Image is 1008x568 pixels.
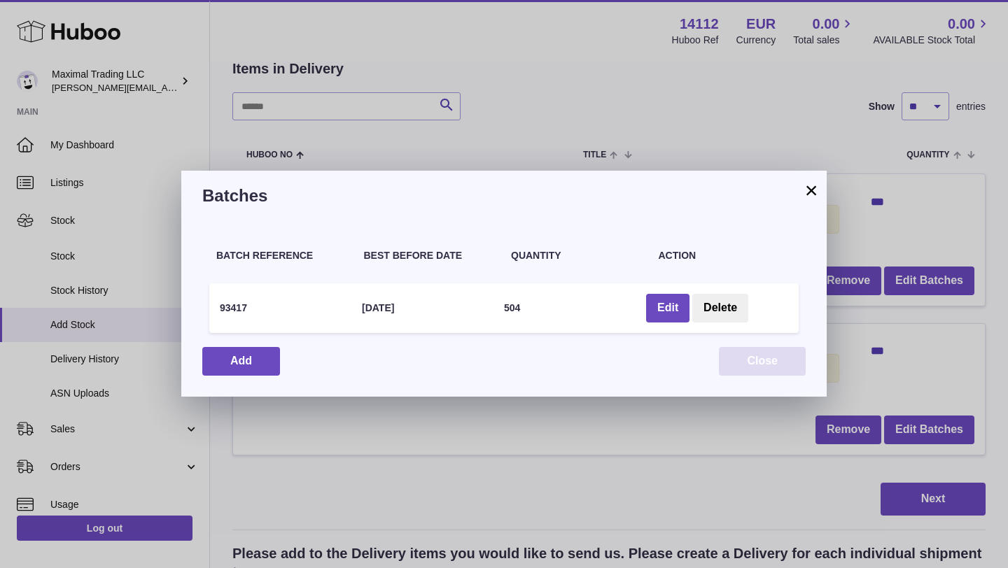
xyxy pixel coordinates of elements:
[202,347,280,376] button: Add
[659,249,792,262] h4: Action
[220,301,247,315] h4: 93417
[216,249,350,262] h4: Batch Reference
[22,22,34,34] img: logo_orange.svg
[139,81,150,92] img: tab_keywords_by_traffic_grey.svg
[364,249,498,262] h4: Best Before Date
[504,301,520,315] h4: 504
[53,83,125,92] div: Domain Overview
[803,182,820,199] button: ×
[362,301,394,315] h4: [DATE]
[511,249,645,262] h4: Quantity
[38,81,49,92] img: tab_domain_overview_orange.svg
[22,36,34,48] img: website_grey.svg
[202,185,806,207] h3: Batches
[39,22,69,34] div: v 4.0.25
[719,347,806,376] button: Close
[692,294,748,322] button: Delete
[155,83,236,92] div: Keywords by Traffic
[646,294,689,322] button: Edit
[36,36,154,48] div: Domain: [DOMAIN_NAME]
